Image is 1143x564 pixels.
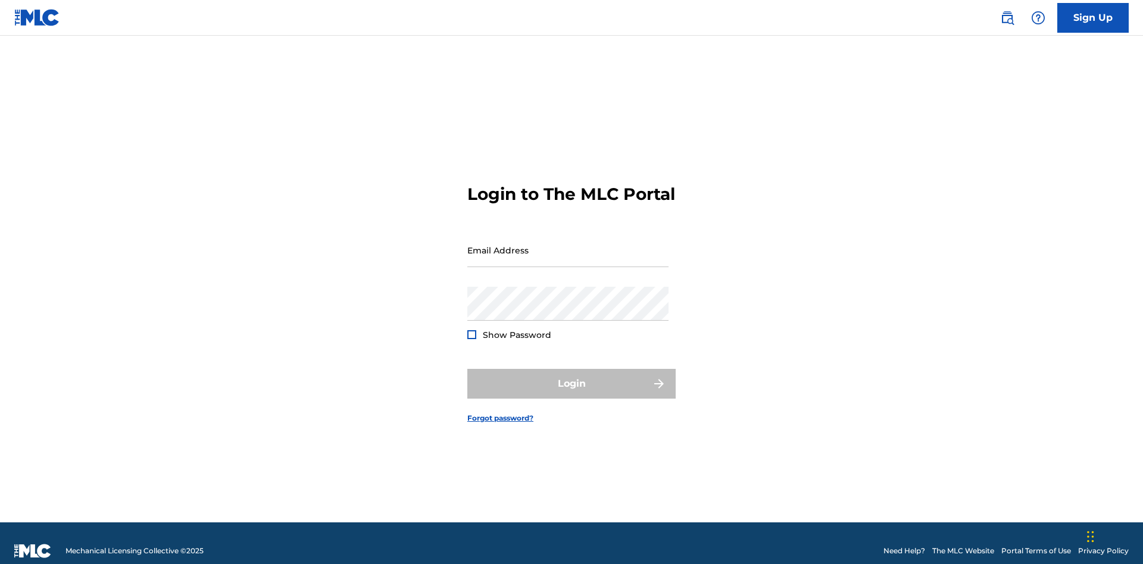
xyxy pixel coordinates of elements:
[883,546,925,556] a: Need Help?
[1087,519,1094,554] div: Drag
[1057,3,1129,33] a: Sign Up
[483,330,551,340] span: Show Password
[14,544,51,558] img: logo
[1078,546,1129,556] a: Privacy Policy
[932,546,994,556] a: The MLC Website
[65,546,204,556] span: Mechanical Licensing Collective © 2025
[1031,11,1045,25] img: help
[467,184,675,205] h3: Login to The MLC Portal
[467,413,533,424] a: Forgot password?
[1026,6,1050,30] div: Help
[1001,546,1071,556] a: Portal Terms of Use
[1000,11,1014,25] img: search
[1083,507,1143,564] iframe: Chat Widget
[14,9,60,26] img: MLC Logo
[995,6,1019,30] a: Public Search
